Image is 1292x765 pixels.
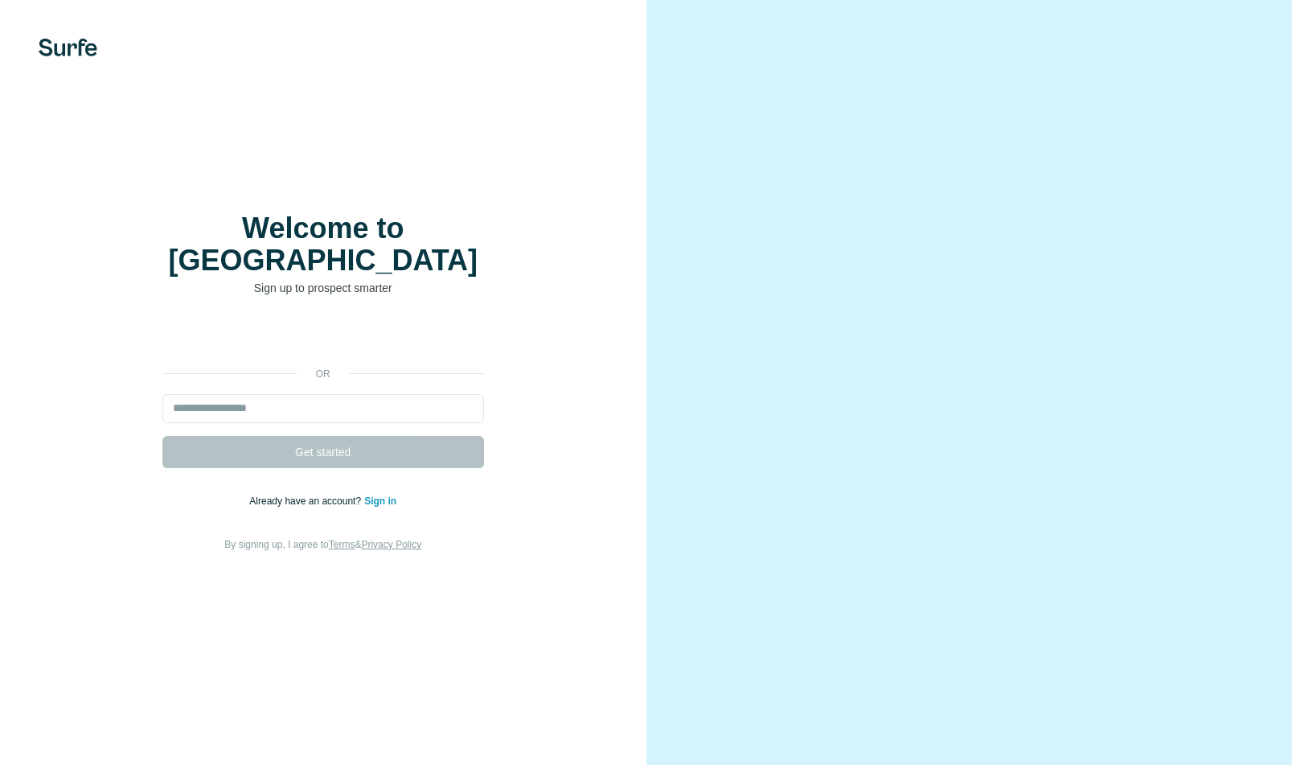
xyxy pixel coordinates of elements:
[162,212,484,277] h1: Welcome to [GEOGRAPHIC_DATA]
[162,280,484,296] p: Sign up to prospect smarter
[329,539,355,550] a: Terms
[39,39,97,56] img: Surfe's logo
[361,539,421,550] a: Privacy Policy
[154,320,492,356] iframe: Schaltfläche „Über Google anmelden“
[224,539,421,550] span: By signing up, I agree to &
[249,496,364,507] span: Already have an account?
[364,496,396,507] a: Sign in
[297,367,349,381] p: or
